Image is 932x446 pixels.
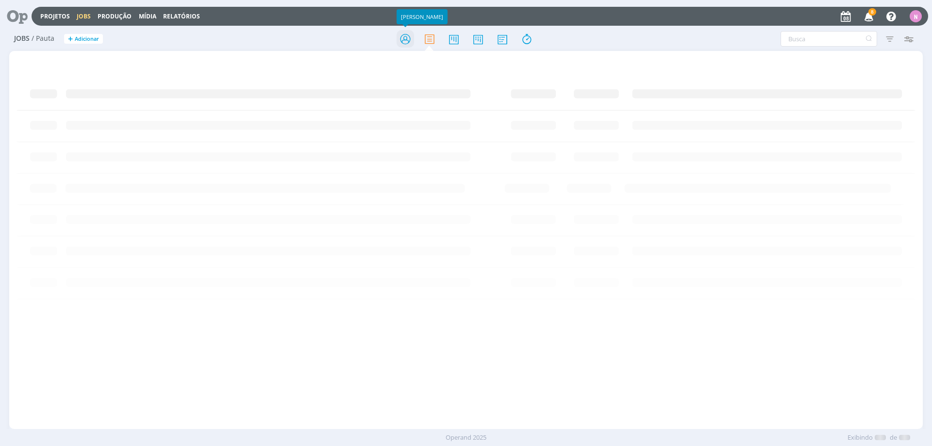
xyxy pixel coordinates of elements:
a: Jobs [77,12,91,20]
input: Busca [781,31,877,47]
button: Produção [95,13,134,20]
span: + [68,34,73,44]
span: / Pauta [32,34,54,43]
a: Mídia [139,12,156,20]
button: 8 [858,8,878,25]
a: Produção [98,12,132,20]
button: N [909,8,922,25]
button: +Adicionar [64,34,103,44]
button: Mídia [136,13,159,20]
span: Adicionar [75,36,99,42]
span: 8 [868,8,876,16]
span: de [890,433,897,443]
button: Relatórios [160,13,203,20]
a: Relatórios [163,12,200,20]
button: Projetos [37,13,73,20]
button: Jobs [74,13,94,20]
div: N [910,10,922,22]
span: Exibindo [848,433,873,443]
a: Projetos [40,12,70,20]
span: Jobs [14,34,30,43]
div: [PERSON_NAME] [397,9,448,24]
